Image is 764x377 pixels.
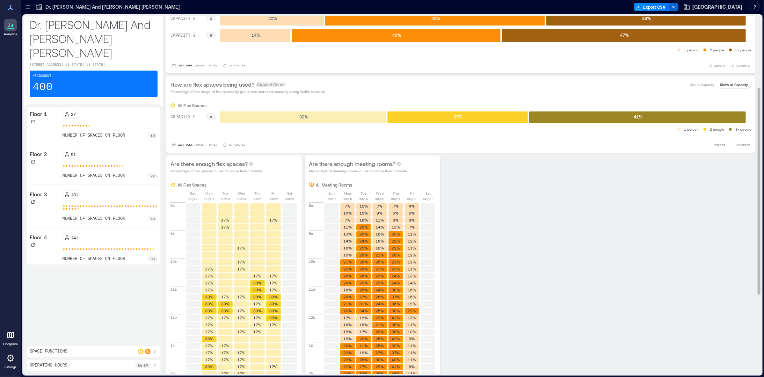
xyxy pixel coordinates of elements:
text: 17% [254,316,262,320]
p: 2p [309,370,313,376]
p: 9a [309,231,313,236]
text: 7% [393,204,399,208]
text: 8% [409,218,415,222]
text: 34% [359,309,368,313]
p: Headcount [32,73,51,79]
text: 11% [408,343,416,348]
text: 19% [408,302,416,306]
p: 12p [170,314,177,320]
p: Thu [393,190,399,196]
text: 19% [343,253,352,257]
text: 16% [343,322,352,327]
text: 18% [376,239,384,243]
text: 6% [393,211,399,215]
span: Capped Count [256,82,286,87]
text: 13% [408,274,416,278]
p: Floorplans [3,342,18,346]
text: 27% [360,364,368,369]
text: 17% [344,316,352,320]
button: EXPORT [707,62,727,69]
text: 17% [238,364,246,369]
text: 14% [343,239,352,243]
p: Fri [272,190,276,196]
text: 14% [408,281,416,285]
text: 17% [360,329,368,334]
text: 17% [270,218,278,222]
p: Settings [5,365,16,369]
text: 26% [359,253,368,257]
p: 1p [170,342,175,348]
text: 17% [238,260,246,264]
p: 3+ people [735,47,751,53]
button: Last Week |[DATE]-[DATE] [170,142,219,148]
span: COMPARE [736,64,750,68]
span: EXPORT [714,143,725,147]
text: 10% [343,211,352,215]
text: 25% [376,260,384,264]
text: 24% [392,281,400,285]
text: 17% [205,316,213,320]
text: 6% [409,211,415,215]
text: 17% [270,281,278,285]
text: 21% [343,260,352,264]
text: 32 % [299,114,308,119]
text: 15% [359,211,368,215]
text: 17% [221,343,230,348]
text: 17% [238,309,246,313]
button: COMPARE [729,142,751,148]
text: 22% [392,239,400,243]
text: 29% [376,364,384,369]
text: 17% [238,357,246,362]
text: 12% [408,253,416,257]
text: 12% [408,260,416,264]
text: 39% [392,343,400,348]
p: 08/18 [343,196,352,202]
p: 11a [170,287,177,292]
p: Thu [254,190,261,196]
p: number of spaces on floor [63,133,125,138]
text: 11% [408,267,416,271]
text: 17% [270,288,278,292]
text: 25% [376,295,384,299]
text: 24% [392,274,400,278]
text: 17% [221,316,230,320]
text: 17% [238,246,246,250]
text: 22% [359,246,368,250]
p: 08/22 [269,196,278,202]
text: 33% [221,309,230,313]
text: 17% [221,225,230,229]
text: 18% [376,246,384,250]
text: 17% [254,274,262,278]
text: 17% [254,302,262,306]
text: 29% [359,281,368,285]
p: Dr. [PERSON_NAME] And [PERSON_NAME] [PERSON_NAME] [45,3,180,10]
p: 08/17 [189,196,198,202]
p: All Meeting Rooms [316,182,352,188]
p: 10a [170,259,177,264]
text: 18% [343,288,352,292]
text: 22% [343,364,352,369]
text: 38% [392,309,400,313]
p: Mon [344,190,351,196]
text: 36% [392,302,400,306]
p: 08/19 [221,196,230,202]
text: 11% [408,357,416,362]
text: 38 % [642,16,651,21]
text: 17% [205,274,213,278]
text: 22% [343,350,352,355]
p: 33 [151,256,155,262]
text: 13% [408,371,416,376]
text: 17% [238,316,246,320]
text: 28% [359,288,368,292]
p: number of spaces on floor [63,256,125,262]
text: 14 % [252,32,260,37]
p: Tue [361,190,367,196]
text: 16% [376,232,384,236]
p: All Flex Spaces [177,103,206,108]
text: 27% [360,295,368,299]
p: Sat [425,190,430,196]
p: Sun [190,190,196,196]
text: 20% [392,232,400,236]
text: 27 % [454,114,463,119]
text: 21% [343,302,352,306]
